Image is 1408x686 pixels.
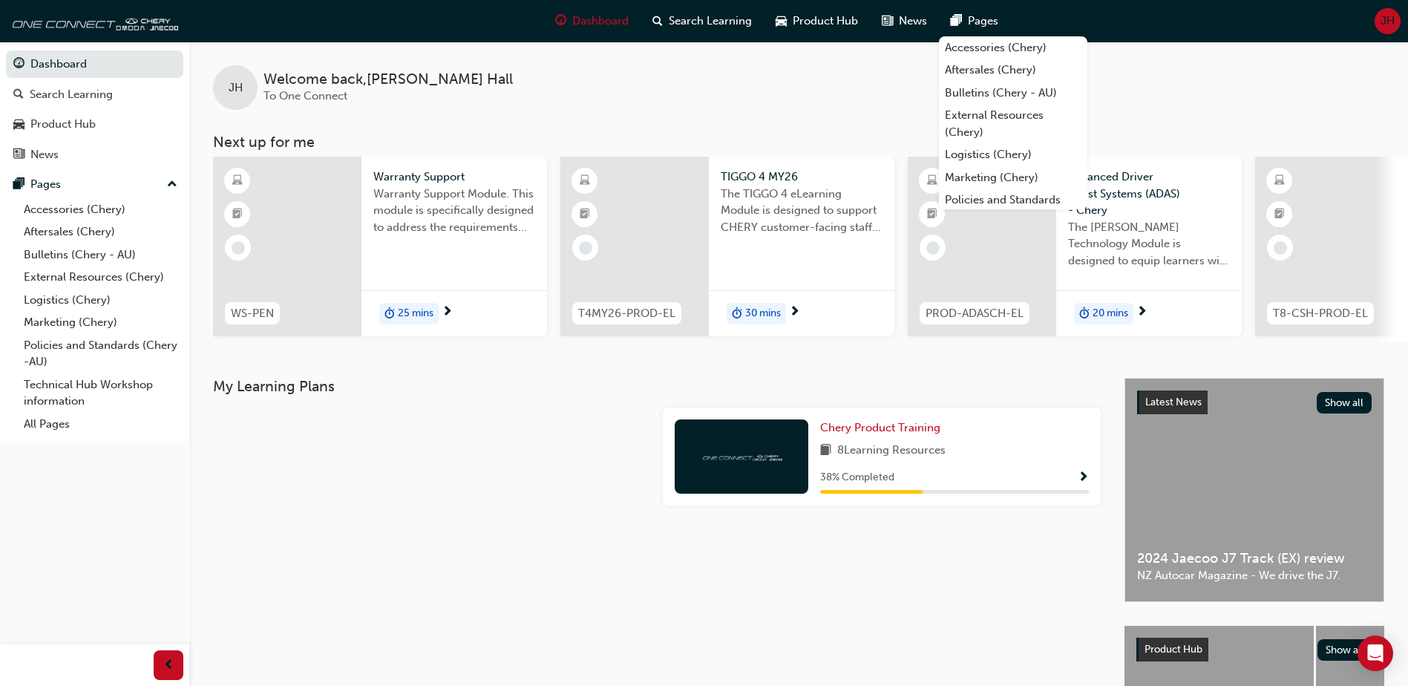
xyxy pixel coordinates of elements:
[7,6,178,36] img: oneconnect
[882,12,893,30] span: news-icon
[6,48,183,171] button: DashboardSearch LearningProduct HubNews
[30,146,59,163] div: News
[1274,205,1285,224] span: booktick-icon
[820,421,940,434] span: Chery Product Training
[927,171,937,191] span: learningResourceType_ELEARNING-icon
[572,13,629,30] span: Dashboard
[18,334,183,373] a: Policies and Standards (Chery -AU)
[820,469,894,486] span: 38 % Completed
[213,157,547,336] a: WS-PENWarranty SupportWarranty Support Module. This module is specifically designed to address th...
[1136,638,1372,661] a: Product HubShow all
[927,205,937,224] span: booktick-icon
[908,157,1242,336] a: PROD-ADASCH-ELAdvanced Driver Assist Systems (ADAS) - CheryThe [PERSON_NAME] Technology Module is...
[820,442,831,460] span: book-icon
[6,50,183,78] a: Dashboard
[167,175,177,195] span: up-icon
[939,104,1087,143] a: External Resources (Chery)
[18,289,183,312] a: Logistics (Chery)
[1068,169,1230,219] span: Advanced Driver Assist Systems (ADAS) - Chery
[1273,305,1368,322] span: T8-CSH-PROD-EL
[899,13,927,30] span: News
[1078,471,1089,485] span: Show Progress
[939,59,1087,82] a: Aftersales (Chery)
[6,81,183,108] a: Search Learning
[18,244,183,267] a: Bulletins (Chery - AU)
[926,305,1024,322] span: PROD-ADASCH-EL
[6,111,183,138] a: Product Hub
[6,141,183,169] a: News
[13,178,24,192] span: pages-icon
[1381,13,1395,30] span: JH
[13,88,24,102] span: search-icon
[1274,241,1287,255] span: learningRecordVerb_NONE-icon
[870,6,939,36] a: news-iconNews
[18,373,183,413] a: Technical Hub Workshop information
[30,86,113,103] div: Search Learning
[1375,8,1401,34] button: JH
[1093,305,1128,322] span: 20 mins
[789,306,800,319] span: next-icon
[793,13,858,30] span: Product Hub
[13,118,24,131] span: car-icon
[398,305,433,322] span: 25 mins
[721,186,883,236] span: The TIGGO 4 eLearning Module is designed to support CHERY customer-facing staff with the product ...
[384,304,395,324] span: duration-icon
[1137,550,1372,567] span: 2024 Jaecoo J7 Track (EX) review
[579,241,592,255] span: learningRecordVerb_NONE-icon
[373,186,535,236] span: Warranty Support Module. This module is specifically designed to address the requirements and pro...
[189,134,1408,151] h3: Next up for me
[263,89,347,102] span: To One Connect
[6,171,183,198] button: Pages
[1079,304,1090,324] span: duration-icon
[939,36,1087,59] a: Accessories (Chery)
[1145,643,1202,656] span: Product Hub
[968,13,998,30] span: Pages
[213,378,1101,395] h3: My Learning Plans
[13,58,24,71] span: guage-icon
[1317,392,1372,414] button: Show all
[764,6,870,36] a: car-iconProduct Hub
[163,656,174,675] span: prev-icon
[18,311,183,334] a: Marketing (Chery)
[232,171,243,191] span: learningResourceType_ELEARNING-icon
[701,449,782,463] img: oneconnect
[837,442,946,460] span: 8 Learning Resources
[18,266,183,289] a: External Resources (Chery)
[555,12,566,30] span: guage-icon
[820,419,946,437] a: Chery Product Training
[560,157,894,336] a: T4MY26-PROD-ELTIGGO 4 MY26The TIGGO 4 eLearning Module is designed to support CHERY customer-faci...
[30,176,61,193] div: Pages
[580,205,590,224] span: booktick-icon
[580,171,590,191] span: learningResourceType_ELEARNING-icon
[939,166,1087,189] a: Marketing (Chery)
[939,6,1010,36] a: pages-iconPages
[373,169,535,186] span: Warranty Support
[652,12,663,30] span: search-icon
[229,79,243,97] span: JH
[1137,567,1372,584] span: NZ Autocar Magazine - We drive the J7.
[641,6,764,36] a: search-iconSearch Learning
[776,12,787,30] span: car-icon
[18,413,183,436] a: All Pages
[578,305,675,322] span: T4MY26-PROD-EL
[1317,639,1373,661] button: Show all
[1124,378,1384,602] a: Latest NewsShow all2024 Jaecoo J7 Track (EX) reviewNZ Autocar Magazine - We drive the J7.
[30,116,96,133] div: Product Hub
[13,148,24,162] span: news-icon
[18,198,183,221] a: Accessories (Chery)
[939,189,1087,228] a: Policies and Standards (Chery -AU)
[442,306,453,319] span: next-icon
[669,13,752,30] span: Search Learning
[231,305,274,322] span: WS-PEN
[745,305,781,322] span: 30 mins
[721,169,883,186] span: TIGGO 4 MY26
[232,241,245,255] span: learningRecordVerb_NONE-icon
[1137,391,1372,414] a: Latest NewsShow all
[1136,306,1147,319] span: next-icon
[1145,396,1202,408] span: Latest News
[1078,468,1089,487] button: Show Progress
[1068,219,1230,269] span: The [PERSON_NAME] Technology Module is designed to equip learners with essential knowledge about ...
[926,241,940,255] span: learningRecordVerb_NONE-icon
